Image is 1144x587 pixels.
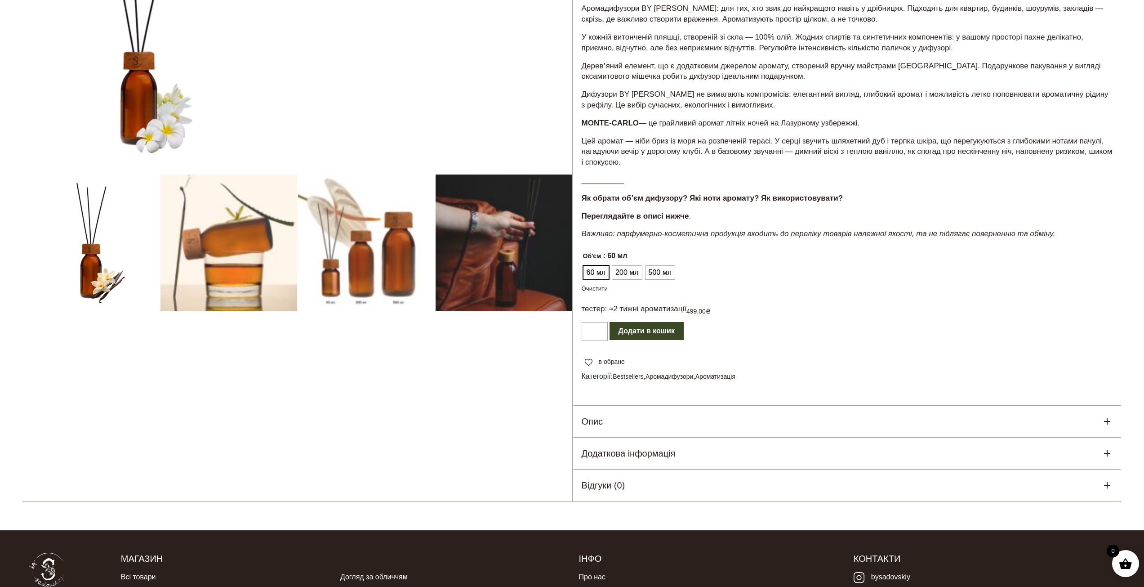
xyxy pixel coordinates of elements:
span: 0 [1107,545,1119,557]
a: Очистити [582,285,608,292]
p: Дифузори BY [PERSON_NAME] не вимагають компромісів: елегантний вигляд, глибокий аромат і можливіс... [582,89,1113,111]
em: Важливо: парфумерно-косметична продукція входить до переліку товарів належної якості, та не підля... [582,229,1055,238]
strong: Переглядайте в описі нижче [582,212,689,220]
span: Категорії: , , [582,371,1113,382]
a: Про нас [579,568,605,586]
a: Всі товари [121,568,156,586]
p: Деревʼяний елемент, що є додатковим джерелом аромату, створений вручну майстрами [GEOGRAPHIC_DATA... [582,61,1113,82]
p: тестер: ≈2 тижні ароматизації [582,304,686,314]
p: Цей аромат — ніби бриз із моря на розпеченій терасі. У серці звучить шляхетний дуб і терпка шкіра... [582,136,1113,168]
li: 500 мл [645,266,675,279]
span: : 60 мл [603,249,627,263]
ul: Об'єм [582,264,710,281]
p: __________ [582,175,1113,186]
p: . [582,211,1113,222]
img: unfavourite.svg [585,359,592,366]
input: Кількість товару [582,322,608,341]
span: 200 мл [613,265,641,280]
h5: Відгуки (0) [582,479,625,492]
button: Додати в кошик [610,322,684,340]
a: Аромадифузори [645,373,693,380]
a: bysadovskiy [854,568,910,587]
h5: Магазин [121,553,565,565]
a: в обране [582,357,628,367]
h5: Додаткова інформація [582,447,676,460]
bdi: 499,00 [686,308,711,315]
h5: Опис [582,415,603,428]
p: Аромадифузори BY [PERSON_NAME]: для тих, хто звик до найкращого навіть у дрібницях. Підходять для... [582,3,1113,25]
a: Догляд за обличчям [340,568,408,586]
span: ₴ [706,308,711,315]
a: Bestsellers [613,373,643,380]
li: 200 мл [612,266,641,279]
a: Ароматизація [695,373,735,380]
li: 60 мл [583,266,609,279]
h5: Інфо [579,553,840,565]
p: — це грайливий аромат літніх ночей на Лазурному узбережжі. [582,118,1113,129]
h5: Контакти [854,553,1115,565]
span: в обране [599,357,625,367]
label: Об'єм [583,249,601,263]
strong: Як обрати обʼєм дифузору? Які ноти аромату? Як використовувати? [582,194,843,202]
p: У кожній витонченій пляшці, створеній зі скла — 100% олій. Жодних спиртів та синтетичних компонен... [582,32,1113,54]
strong: MONTE-CARLO [582,119,639,127]
span: 500 мл [646,265,674,280]
span: 60 мл [584,265,608,280]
